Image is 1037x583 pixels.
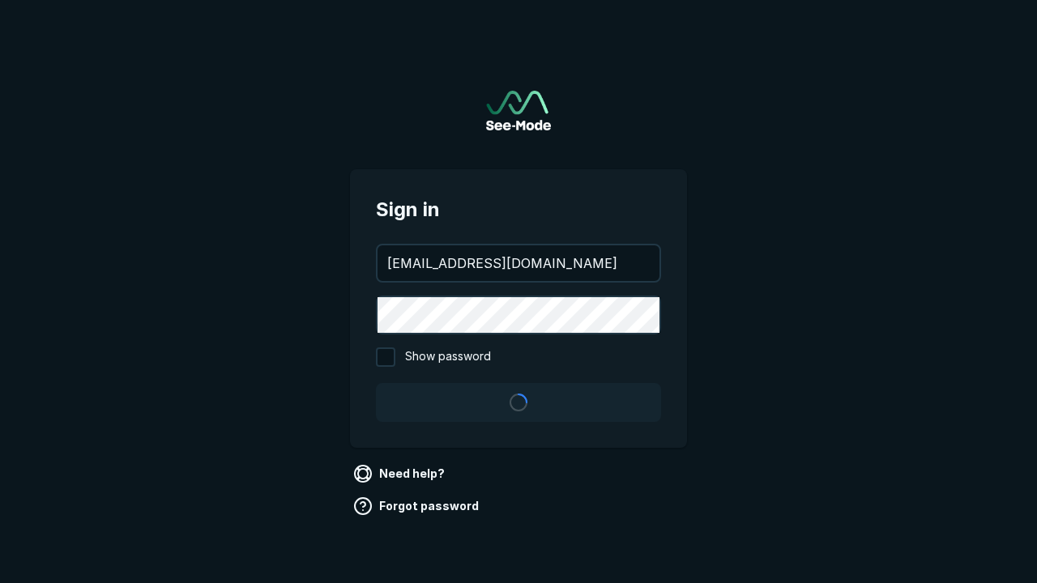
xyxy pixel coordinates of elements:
span: Sign in [376,195,661,224]
img: See-Mode Logo [486,91,551,130]
span: Show password [405,347,491,367]
a: Go to sign in [486,91,551,130]
input: your@email.com [378,245,659,281]
a: Forgot password [350,493,485,519]
a: Need help? [350,461,451,487]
